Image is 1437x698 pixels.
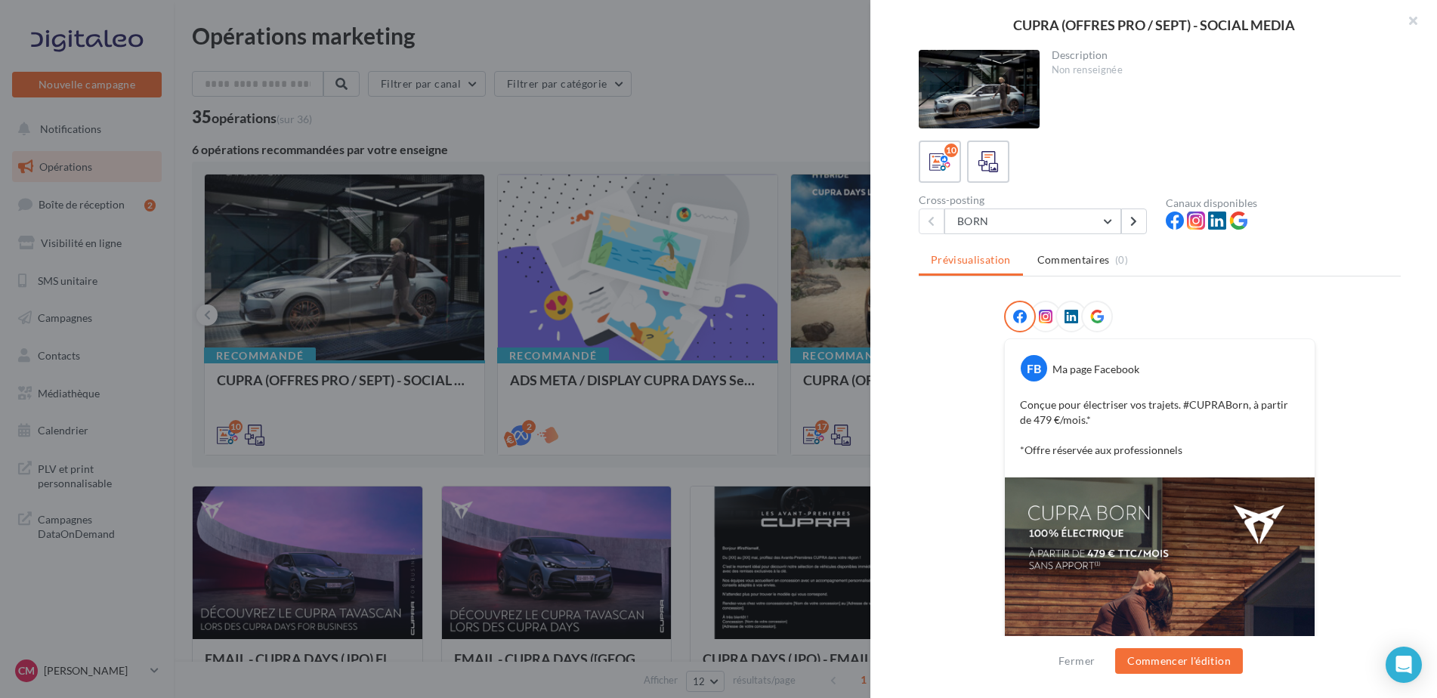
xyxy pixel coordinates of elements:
[1386,647,1422,683] div: Open Intercom Messenger
[1052,652,1101,670] button: Fermer
[944,144,958,157] div: 10
[919,195,1154,205] div: Cross-posting
[1115,254,1128,266] span: (0)
[1115,648,1243,674] button: Commencer l'édition
[1052,63,1389,77] div: Non renseignée
[944,208,1121,234] button: BORN
[895,18,1413,32] div: CUPRA (OFFRES PRO / SEPT) - SOCIAL MEDIA
[1052,50,1389,60] div: Description
[1037,252,1110,267] span: Commentaires
[1021,355,1047,381] div: FB
[1052,362,1139,377] div: Ma page Facebook
[1020,397,1299,458] p: Conçue pour électriser vos trajets. #CUPRABorn, à partir de 479 €/mois.* *Offre réservée aux prof...
[1166,198,1401,208] div: Canaux disponibles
